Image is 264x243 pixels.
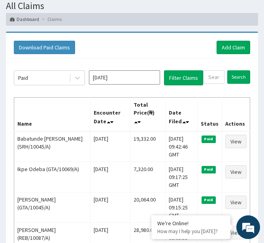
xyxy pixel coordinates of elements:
[130,4,149,23] div: Minimize live chat window
[197,97,222,131] th: Status
[225,196,247,209] a: View
[227,70,250,84] input: Search
[203,70,224,84] input: Search by HMO ID
[14,41,75,54] button: Download Paid Claims
[89,70,160,85] input: Select Month and Year
[14,162,91,192] td: Ikpe Odeba (GTA/10069/A)
[91,162,130,192] td: [DATE]
[91,131,130,162] td: [DATE]
[202,166,216,173] span: Paid
[14,131,91,162] td: Babatunde [PERSON_NAME] (SRH/10045/A)
[225,226,247,239] a: View
[41,44,133,55] div: Chat with us now
[222,97,250,131] th: Actions
[40,16,62,23] li: Claims
[165,192,197,222] td: [DATE] 09:15:25 GMT
[14,97,91,131] th: Name
[6,1,258,11] h1: All Claims
[91,192,130,222] td: [DATE]
[91,97,130,131] th: Encounter Date
[225,165,247,179] a: View
[165,131,197,162] td: [DATE] 09:42:46 GMT
[4,160,151,188] textarea: Type your message and hit 'Enter'
[217,41,250,54] a: Add Claim
[46,72,109,152] span: We're online!
[225,135,247,148] a: View
[164,70,203,85] button: Filter Claims
[130,162,165,192] td: 7,320.00
[202,136,216,143] span: Paid
[157,220,224,227] div: We're Online!
[18,74,28,82] div: Paid
[130,131,165,162] td: 19,332.00
[130,192,165,222] td: 20,064.00
[15,40,32,59] img: d_794563401_company_1708531726252_794563401
[165,97,197,131] th: Date Filed
[165,162,197,192] td: [DATE] 09:17:25 GMT
[202,196,216,203] span: Paid
[10,16,39,23] a: Dashboard
[14,192,91,222] td: [PERSON_NAME] (GTA/10045/A)
[157,228,224,235] p: How may I help you today?
[130,97,165,131] th: Total Price(₦)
